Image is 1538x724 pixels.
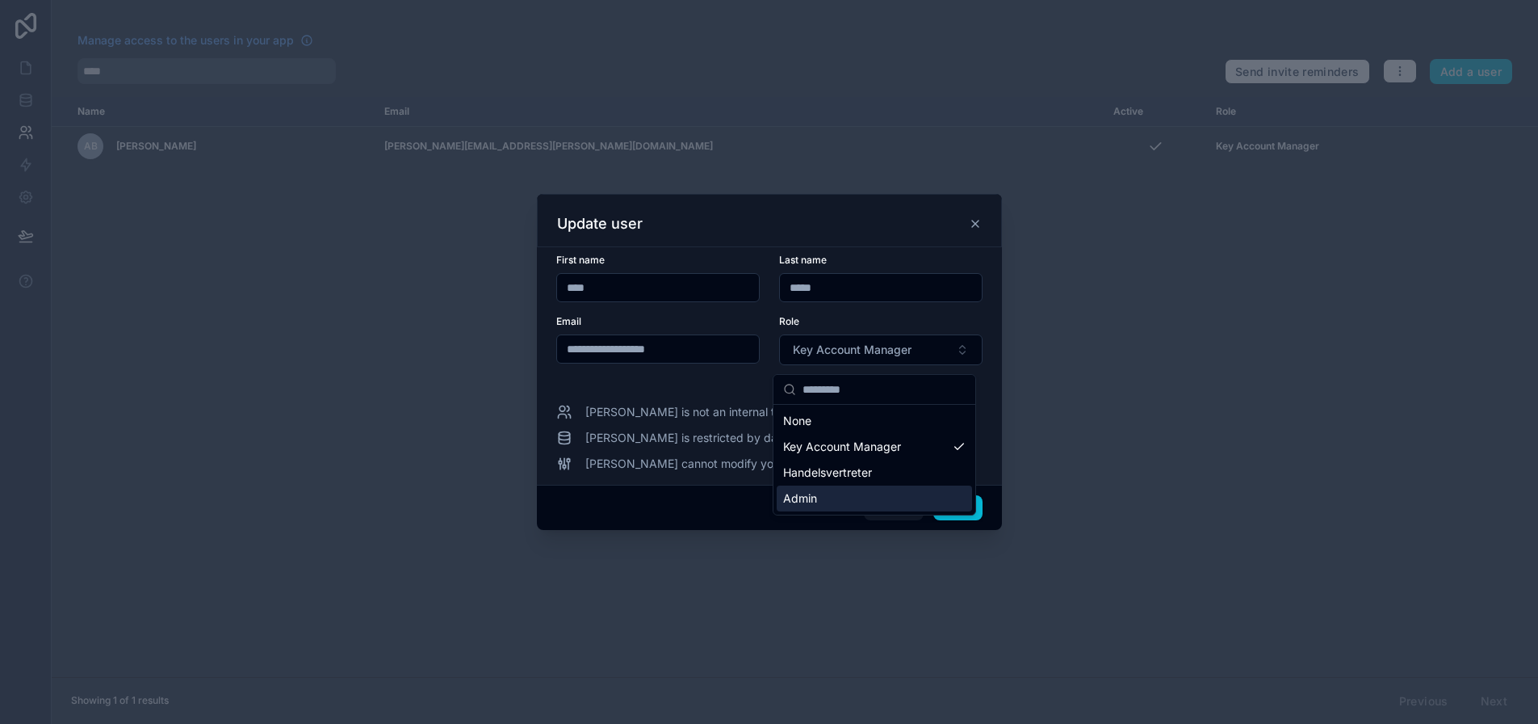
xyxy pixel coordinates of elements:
span: [PERSON_NAME] is restricted by data permissions [585,430,853,446]
span: Role [779,315,799,327]
span: Last name [779,254,827,266]
span: Email [556,315,581,327]
span: Handelsvertreter [783,465,872,481]
span: [PERSON_NAME] cannot modify your app [585,456,808,472]
span: Key Account Manager [793,342,911,358]
div: Suggestions [773,405,975,515]
div: None [777,408,972,434]
span: First name [556,254,605,266]
span: Key Account Manager [783,439,901,455]
span: [PERSON_NAME] is not an internal team member [585,404,844,420]
button: Select Button [779,335,983,365]
h3: Update user [557,214,643,234]
span: Admin [783,490,817,507]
